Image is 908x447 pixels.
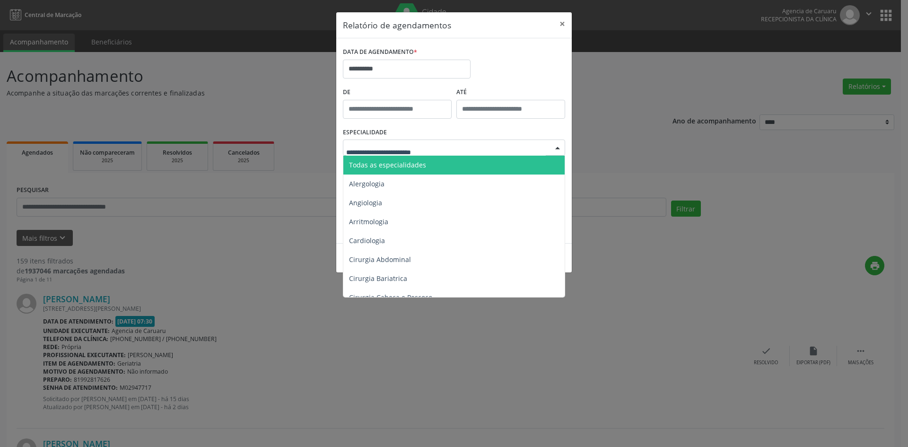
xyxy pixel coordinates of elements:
[343,125,387,140] label: ESPECIALIDADE
[349,217,388,226] span: Arritmologia
[349,236,385,245] span: Cardiologia
[343,85,452,100] label: De
[349,160,426,169] span: Todas as especialidades
[553,12,572,35] button: Close
[349,293,432,302] span: Cirurgia Cabeça e Pescoço
[349,274,407,283] span: Cirurgia Bariatrica
[349,179,384,188] span: Alergologia
[343,19,451,31] h5: Relatório de agendamentos
[349,198,382,207] span: Angiologia
[456,85,565,100] label: ATÉ
[349,255,411,264] span: Cirurgia Abdominal
[343,45,417,60] label: DATA DE AGENDAMENTO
